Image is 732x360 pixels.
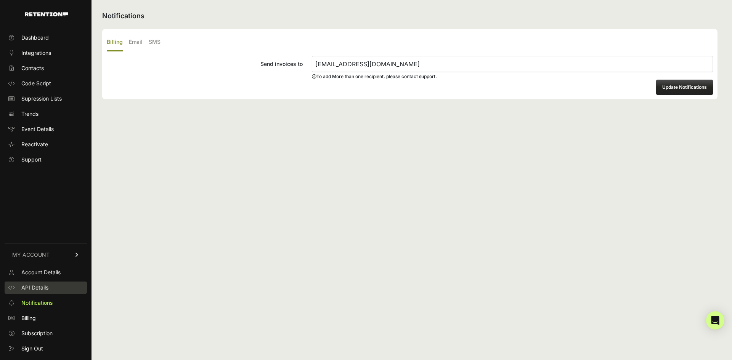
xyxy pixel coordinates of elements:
div: Send invoices to [107,60,303,68]
a: Support [5,154,87,166]
span: Contacts [21,64,44,72]
a: Subscription [5,327,87,339]
span: Subscription [21,330,53,337]
a: API Details [5,282,87,294]
span: Trends [21,110,39,118]
input: Send invoices to [312,56,713,72]
span: API Details [21,284,48,291]
a: MY ACCOUNT [5,243,87,266]
a: Account Details [5,266,87,278]
span: Event Details [21,125,54,133]
a: Code Script [5,77,87,90]
span: Notifications [21,299,53,307]
div: To add More than one recipient, please contact support. [312,74,713,80]
a: Contacts [5,62,87,74]
span: Billing [21,314,36,322]
h2: Notifications [102,11,718,21]
a: Reactivate [5,138,87,150]
span: Account Details [21,269,61,276]
a: Supression Lists [5,93,87,105]
span: Code Script [21,80,51,87]
span: Integrations [21,49,51,57]
span: Supression Lists [21,95,62,102]
span: Support [21,156,42,163]
a: Integrations [5,47,87,59]
label: SMS [149,34,161,51]
a: Trends [5,108,87,120]
span: Dashboard [21,34,49,42]
div: Open Intercom Messenger [706,311,724,330]
span: Sign Out [21,345,43,352]
span: MY ACCOUNT [12,251,50,259]
button: Update Notifications [656,80,713,95]
label: Billing [107,34,123,51]
a: Notifications [5,297,87,309]
a: Sign Out [5,342,87,355]
a: Billing [5,312,87,324]
label: Email [129,34,143,51]
img: Retention.com [25,12,68,16]
span: Reactivate [21,141,48,148]
a: Dashboard [5,32,87,44]
a: Event Details [5,123,87,135]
